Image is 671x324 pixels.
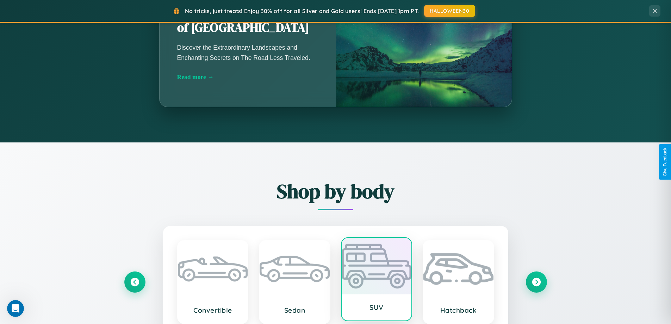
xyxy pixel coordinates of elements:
p: Discover the Extraordinary Landscapes and Enchanting Secrets on The Road Less Traveled. [177,43,318,62]
iframe: Intercom live chat [7,300,24,317]
h2: Shop by body [124,178,547,205]
button: HALLOWEEN30 [424,5,475,17]
span: No tricks, just treats! Enjoy 30% off for all Silver and Gold users! Ends [DATE] 1pm PT. [185,7,419,14]
h3: Hatchback [430,306,486,314]
div: Give Feedback [663,148,667,176]
h3: Convertible [185,306,241,314]
h3: Sedan [267,306,323,314]
h3: SUV [349,303,405,312]
div: Read more → [177,73,318,81]
h2: Unearthing the Mystique of [GEOGRAPHIC_DATA] [177,4,318,36]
